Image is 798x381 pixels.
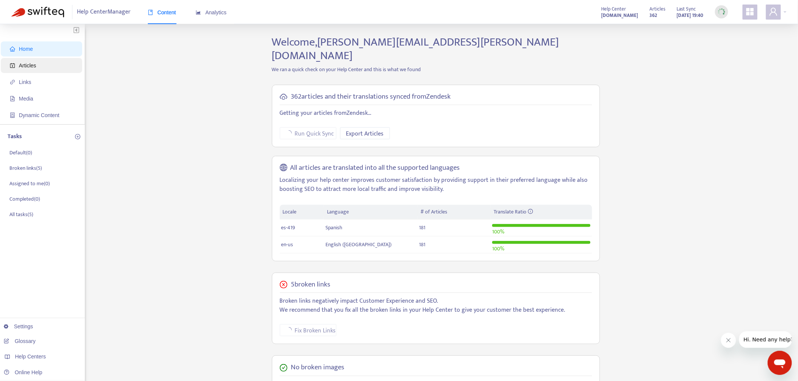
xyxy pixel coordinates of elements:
a: Settings [4,323,33,329]
span: book [148,10,153,15]
th: Language [324,205,417,219]
p: Default ( 0 ) [9,149,32,157]
span: Analytics [196,9,227,15]
span: user [769,7,778,16]
div: Translate Ratio [494,208,589,216]
span: Hi. Need any help? [5,5,54,11]
p: We ran a quick check on your Help Center and this is what we found [266,66,606,73]
span: Dynamic Content [19,112,59,118]
h5: 362 articles and their translations synced from Zendesk [291,93,451,101]
span: check-circle [280,364,287,372]
span: Last Sync [677,5,696,13]
span: Articles [19,62,36,69]
span: Run Quick Sync [295,129,334,139]
span: en-us [281,240,293,249]
button: Export Articles [340,127,390,139]
th: # of Articles [418,205,491,219]
p: Assigned to me ( 0 ) [9,180,50,187]
a: Online Help [4,369,42,375]
span: Help Centers [15,354,46,360]
h5: All articles are translated into all the supported languages [290,164,460,172]
span: 181 [419,240,426,249]
button: Fix Broken Links [280,324,336,336]
p: Getting your articles from Zendesk ... [280,109,592,118]
button: Run Quick Sync [280,127,336,139]
iframe: Button to launch messaging window [768,351,792,375]
p: Broken links ( 5 ) [9,164,42,172]
span: 100 % [492,227,504,236]
span: Content [148,9,176,15]
iframe: Message from company [739,331,792,348]
span: 181 [419,223,426,232]
span: account-book [10,63,15,68]
img: sync_loading.0b5143dde30e3a21642e.gif [717,7,726,17]
strong: [DATE] 19:40 [677,11,704,20]
p: Broken links negatively impact Customer Experience and SEO. We recommend that you fix all the bro... [280,297,592,315]
span: cloud-sync [280,93,287,101]
span: appstore [746,7,755,16]
strong: 362 [650,11,657,20]
span: link [10,79,15,85]
span: es-419 [281,223,295,232]
p: Localizing your help center improves customer satisfaction by providing support in their preferre... [280,176,592,194]
span: English ([GEOGRAPHIC_DATA]) [325,240,391,249]
span: loading [285,129,293,137]
a: Glossary [4,338,35,344]
span: Home [19,46,33,52]
iframe: Close message [721,333,736,348]
span: Fix Broken Links [295,326,336,335]
span: Links [19,79,31,85]
span: Welcome, [PERSON_NAME][EMAIL_ADDRESS][PERSON_NAME][DOMAIN_NAME] [272,33,559,65]
img: Swifteq [11,7,64,17]
span: home [10,46,15,52]
span: Help Center Manager [77,5,131,19]
p: Tasks [8,132,22,141]
th: Locale [280,205,324,219]
h5: No broken images [291,363,345,372]
span: loading [285,326,293,334]
span: container [10,113,15,118]
span: plus-circle [75,134,80,139]
p: Completed ( 0 ) [9,195,40,203]
span: 100 % [492,244,504,253]
span: Help Center [602,5,626,13]
span: file-image [10,96,15,101]
span: Media [19,96,33,102]
span: area-chart [196,10,201,15]
span: Export Articles [346,129,384,139]
a: [DOMAIN_NAME] [602,11,638,20]
span: Articles [650,5,666,13]
span: close-circle [280,281,287,288]
span: global [280,164,287,172]
span: Spanish [325,223,342,232]
p: All tasks ( 5 ) [9,210,33,218]
h5: 5 broken links [291,280,331,289]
